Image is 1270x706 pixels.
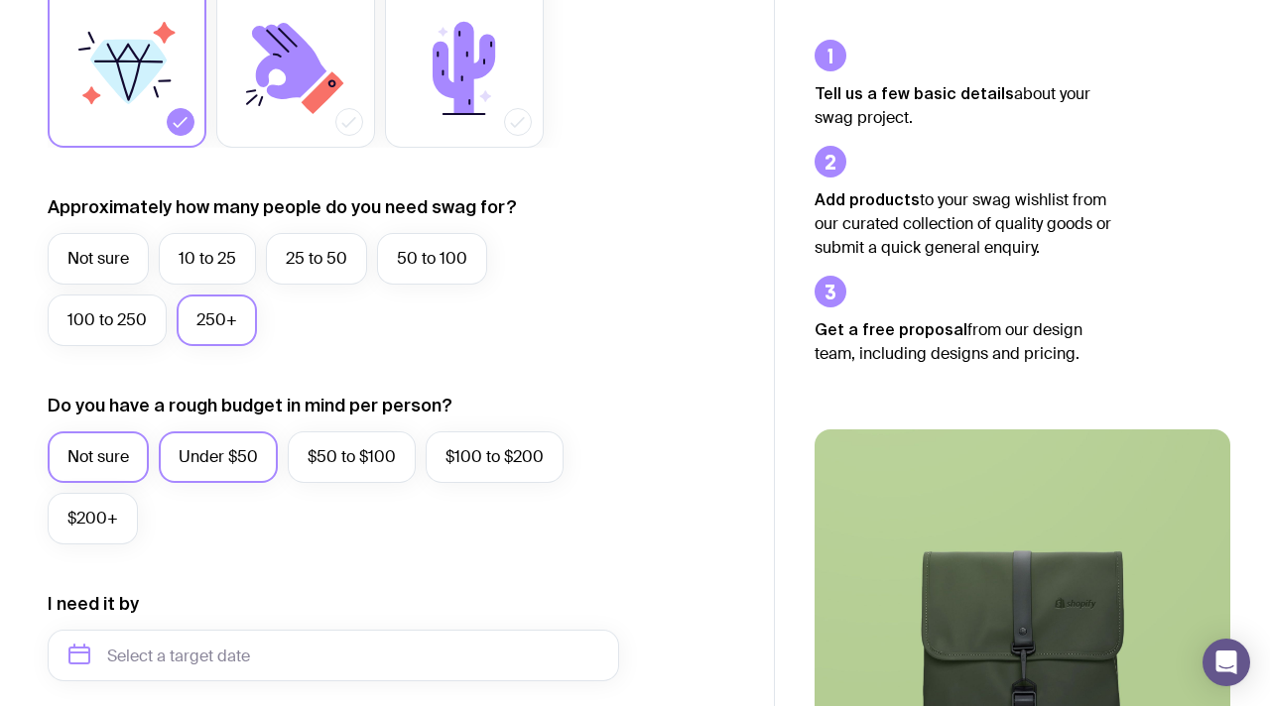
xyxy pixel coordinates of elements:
[48,394,452,417] label: Do you have a rough budget in mind per person?
[48,630,619,681] input: Select a target date
[48,592,139,616] label: I need it by
[177,294,257,346] label: 250+
[815,81,1112,130] p: about your swag project.
[815,84,1014,102] strong: Tell us a few basic details
[48,233,149,285] label: Not sure
[815,320,967,338] strong: Get a free proposal
[48,195,517,219] label: Approximately how many people do you need swag for?
[159,233,256,285] label: 10 to 25
[48,431,149,483] label: Not sure
[815,190,920,208] strong: Add products
[266,233,367,285] label: 25 to 50
[48,294,167,346] label: 100 to 250
[159,431,278,483] label: Under $50
[815,317,1112,366] p: from our design team, including designs and pricing.
[426,431,564,483] label: $100 to $200
[288,431,416,483] label: $50 to $100
[377,233,487,285] label: 50 to 100
[48,493,138,544] label: $200+
[815,187,1112,260] p: to your swag wishlist from our curated collection of quality goods or submit a quick general enqu...
[1203,639,1250,686] div: Open Intercom Messenger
